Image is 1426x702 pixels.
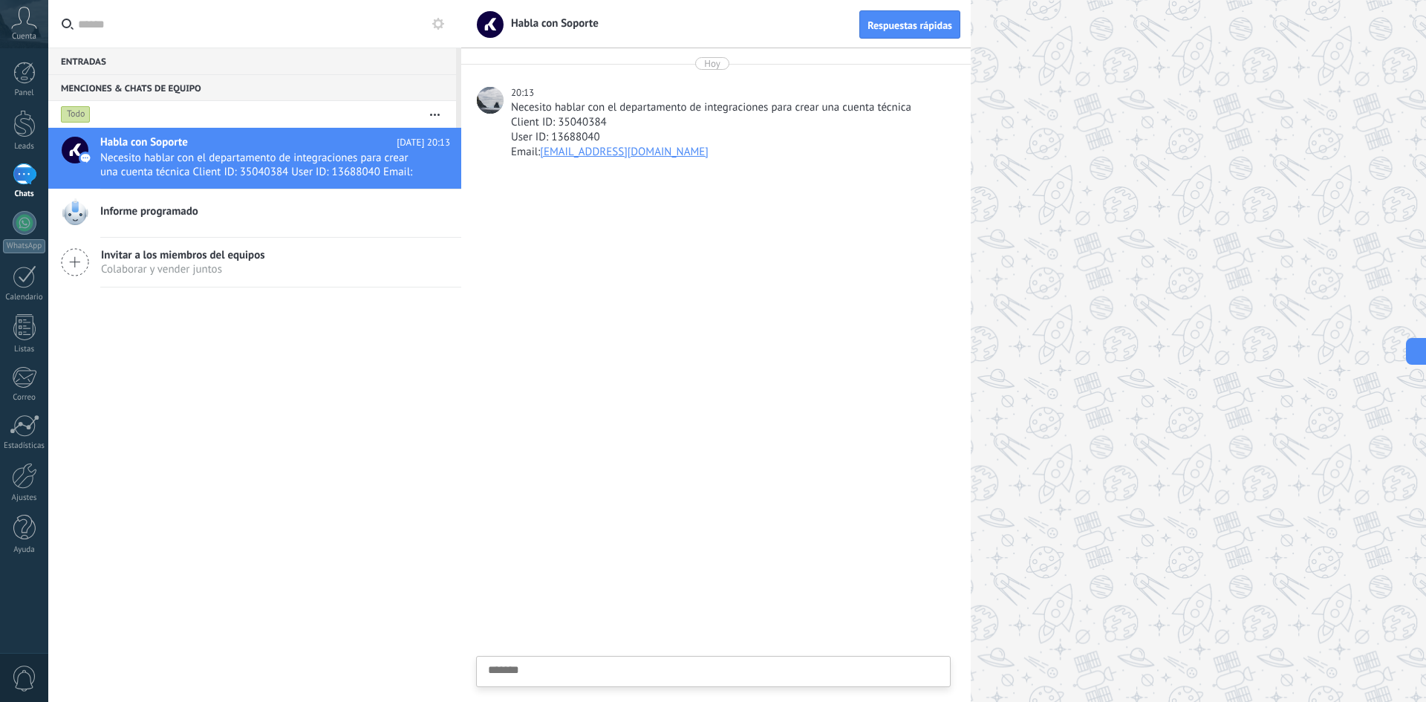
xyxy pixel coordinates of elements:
[61,105,91,123] div: Todo
[48,74,456,101] div: Menciones & Chats de equipo
[48,189,461,237] a: Informe programado
[540,145,709,159] a: [EMAIL_ADDRESS][DOMAIN_NAME]
[12,32,36,42] span: Cuenta
[704,57,720,70] div: Hoy
[3,239,45,253] div: WhatsApp
[859,10,960,39] button: Respuestas rápidas
[101,248,265,262] span: Invitar a los miembros del equipos
[3,393,46,403] div: Correo
[3,345,46,354] div: Listas
[100,204,198,219] span: Informe programado
[511,85,536,100] div: 20:13
[48,128,461,189] a: Habla con Soporte [DATE] 20:13 Necesito hablar con el departamento de integraciones para crear un...
[511,145,948,160] div: Email:
[100,151,422,179] span: Necesito hablar con el departamento de integraciones para crear una cuenta técnica Client ID: 350...
[48,48,456,74] div: Entradas
[511,100,948,115] div: Necesito hablar con el departamento de integraciones para crear una cuenta técnica
[100,135,188,150] span: Habla con Soporte
[397,135,450,150] span: [DATE] 20:13
[3,493,46,503] div: Ajustes
[511,130,948,145] div: User ID: 13688040
[3,142,46,152] div: Leads
[502,16,599,30] span: Habla con Soporte
[101,262,265,276] span: Colaborar y vender juntos
[3,441,46,451] div: Estadísticas
[3,88,46,98] div: Panel
[867,20,952,30] span: Respuestas rápidas
[3,545,46,555] div: Ayuda
[3,189,46,199] div: Chats
[419,101,451,128] button: Más
[477,87,504,114] span: steve python
[3,293,46,302] div: Calendario
[511,115,948,130] div: Client ID: 35040384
